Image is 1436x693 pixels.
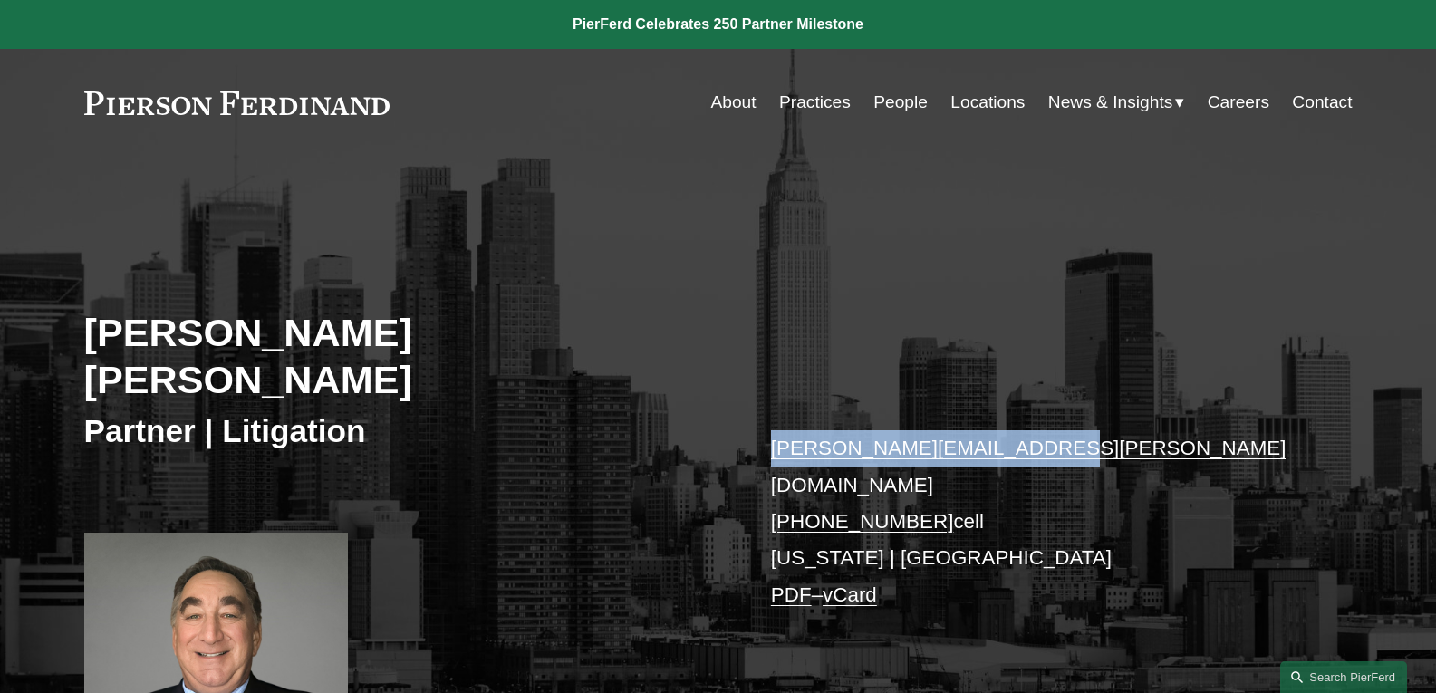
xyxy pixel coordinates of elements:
[84,309,718,404] h2: [PERSON_NAME] [PERSON_NAME]
[1048,87,1173,119] span: News & Insights
[950,85,1025,120] a: Locations
[771,437,1287,496] a: [PERSON_NAME][EMAIL_ADDRESS][PERSON_NAME][DOMAIN_NAME]
[873,85,928,120] a: People
[710,85,756,120] a: About
[771,510,954,533] a: [PHONE_NUMBER]
[1280,661,1407,693] a: Search this site
[1208,85,1269,120] a: Careers
[1048,85,1185,120] a: folder dropdown
[779,85,851,120] a: Practices
[771,583,812,606] a: PDF
[771,430,1299,613] p: cell [US_STATE] | [GEOGRAPHIC_DATA] –
[823,583,877,606] a: vCard
[1292,85,1352,120] a: Contact
[84,411,718,451] h3: Partner | Litigation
